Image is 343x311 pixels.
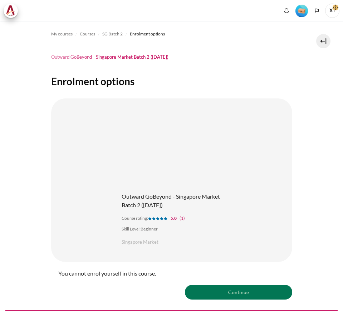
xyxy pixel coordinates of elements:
[312,5,322,16] button: Languages
[51,28,292,40] nav: Navigation bar
[122,226,139,232] span: Skill Level
[51,54,168,60] h1: Outward GoBeyond - Singapore Market Batch 2 ([DATE])
[139,226,141,232] span: :
[185,285,292,299] button: Continue
[102,30,123,38] a: SG Batch 2
[171,215,177,221] span: 5.0
[325,4,339,18] a: User menu
[295,5,308,17] img: Level #1
[293,4,311,17] a: Level #1
[51,30,73,38] a: My courses
[102,31,123,37] span: SG Batch 2
[325,4,339,18] span: XT
[6,5,16,16] img: Architeck
[141,226,158,232] span: Beginner
[4,4,21,18] a: Architeck Architeck
[147,215,148,221] span: :
[80,31,95,37] span: Courses
[180,215,185,221] span: (1)
[281,5,292,16] div: Show notification window with no new notifications
[122,193,220,208] a: Outward GoBeyond - Singapore Market Batch 2 ([DATE])
[122,215,147,221] span: Course rating
[51,31,73,37] span: My courses
[51,262,292,285] div: You cannot enrol yourself in this course.
[122,239,158,246] span: Singapore Market
[5,21,338,310] section: Content
[51,75,292,88] h2: Enrolment options
[295,4,308,17] div: Level #1
[80,30,95,38] a: Courses
[148,215,185,221] a: 5.0(1)
[130,31,165,37] span: Enrolment options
